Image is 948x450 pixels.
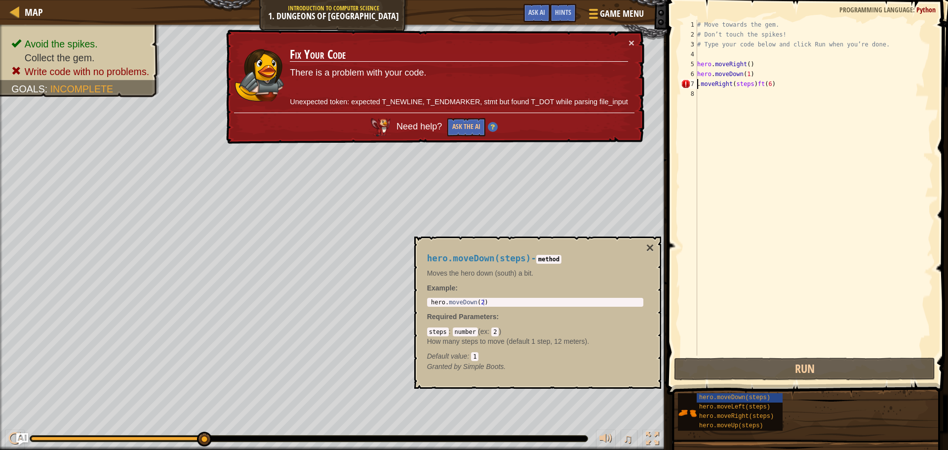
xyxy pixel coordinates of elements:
span: : [467,352,471,360]
span: Map [25,5,43,19]
code: steps [427,327,449,336]
span: Avoid the spikes. [25,39,98,49]
code: method [536,255,561,264]
div: 3 [681,40,697,49]
span: hero.moveRight(steps) [699,413,774,420]
button: × [646,241,654,255]
span: : [497,313,499,321]
h4: - [427,254,643,263]
code: 1 [471,352,478,361]
button: ♫ [621,430,637,450]
img: duck_illia.png [235,45,284,100]
span: ♫ [623,431,632,446]
div: 5 [681,59,697,69]
div: ( ) [427,327,643,361]
button: Ask AI [523,4,550,22]
p: Moves the hero down (south) a bit. [427,268,643,278]
li: Collect the gem. [11,51,149,65]
span: hero.moveDown(steps) [699,394,770,401]
button: Ctrl + P: Play [5,430,25,450]
span: hero.moveUp(steps) [699,422,763,429]
button: Toggle fullscreen [642,430,662,450]
img: Hint [487,123,497,133]
em: Simple Boots. [427,363,506,370]
li: Avoid the spikes. [11,37,149,51]
span: Game Menu [600,7,644,20]
div: 1 [681,20,697,30]
span: Incomplete [50,83,113,94]
span: Programming language [839,5,913,14]
p: There is a problem with your code. [290,65,629,82]
span: Required Parameters [427,313,497,321]
p: How many steps to move (default 1 step, 12 meters). [427,336,643,346]
span: : [487,327,491,335]
button: × [629,40,635,50]
span: Granted by [427,363,463,370]
button: Ask AI [16,433,28,445]
div: 4 [681,49,697,59]
span: Hints [555,7,571,17]
h3: Fix Your Code [290,46,629,64]
span: Need help? [396,121,444,131]
span: Write code with no problems. [25,66,149,77]
button: Run [674,358,935,380]
button: Ask the AI [447,118,485,137]
span: : [45,83,50,94]
span: hero.moveLeft(steps) [699,404,770,410]
code: 2 [491,327,499,336]
button: Game Menu [581,4,650,27]
div: 6 [681,69,697,79]
span: : [449,327,453,335]
img: AI [370,118,390,136]
span: Example [427,284,456,292]
button: Adjust volume [596,430,616,450]
span: Goals [11,83,45,94]
span: Default value [427,352,468,360]
img: portrait.png [678,404,697,422]
span: ex [480,327,488,335]
div: 7 [681,79,697,89]
span: Collect the gem. [25,52,95,63]
span: hero.moveDown(steps) [427,253,531,263]
div: 2 [681,30,697,40]
code: number [453,327,478,336]
div: 8 [681,89,697,99]
li: Write code with no problems. [11,65,149,79]
a: Map [20,5,43,19]
strong: : [427,284,458,292]
span: Python [916,5,936,14]
span: : [913,5,916,14]
span: Ask AI [528,7,545,17]
p: Unexpected token: expected T_NEWLINE, T_ENDMARKER, stmt but found T_DOT while parsing file_input [290,95,628,110]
